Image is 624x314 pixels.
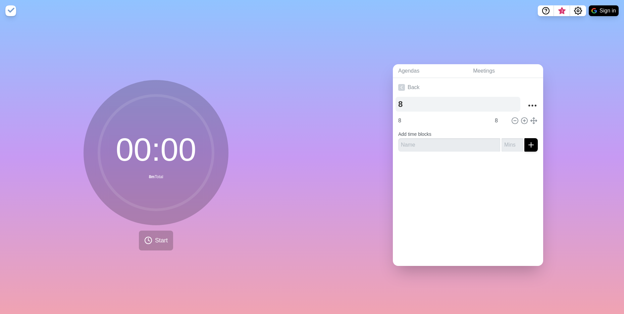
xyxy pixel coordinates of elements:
[398,138,500,152] input: Name
[492,114,508,127] input: Mins
[570,5,586,16] button: Settings
[398,131,431,137] label: Add time blocks
[502,138,523,152] input: Mins
[589,5,619,16] button: Sign in
[538,5,554,16] button: Help
[396,114,491,127] input: Name
[393,64,468,78] a: Agendas
[559,8,565,14] span: 3
[591,8,597,13] img: google logo
[526,99,539,112] button: More
[139,231,173,250] button: Start
[155,236,168,245] span: Start
[393,78,543,97] a: Back
[468,64,543,78] a: Meetings
[554,5,570,16] button: What’s new
[5,5,16,16] img: timeblocks logo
